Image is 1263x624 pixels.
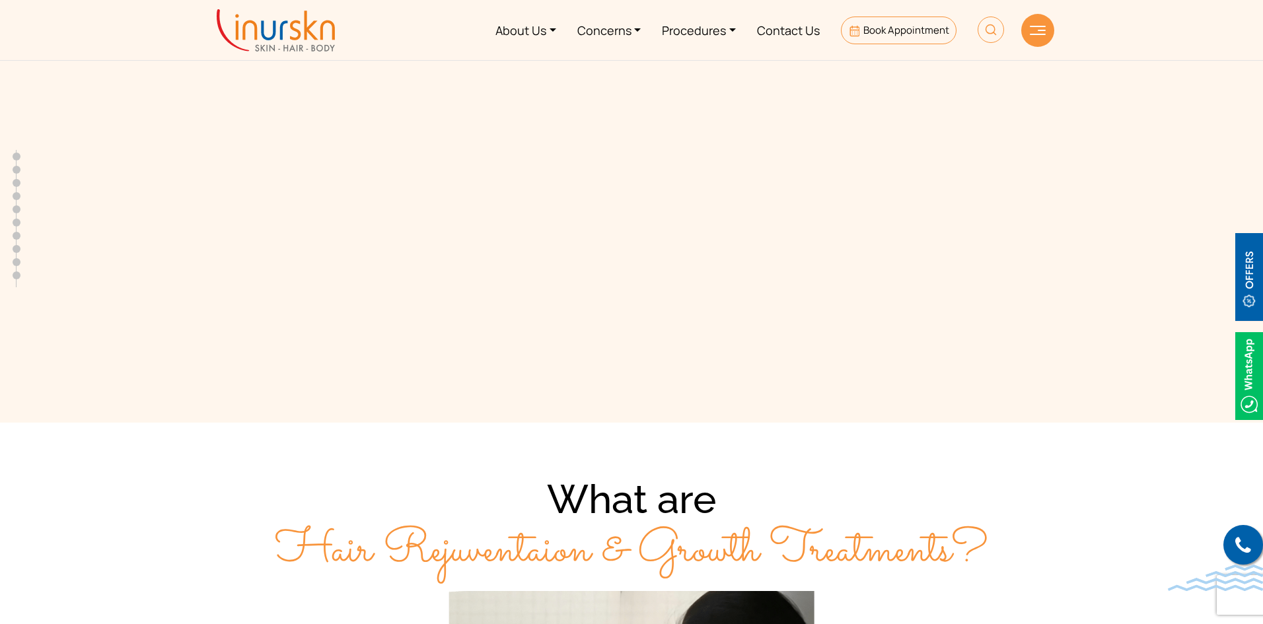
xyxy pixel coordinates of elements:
[217,9,335,52] img: inurskn-logo
[1030,26,1046,35] img: hamLine.svg
[746,5,830,55] a: Contact Us
[1235,233,1263,321] img: offerBt
[485,5,567,55] a: About Us
[567,5,652,55] a: Concerns
[651,5,746,55] a: Procedures
[978,17,1004,43] img: HeaderSearch
[1235,332,1263,420] img: Whatsappicon
[1235,367,1263,382] a: Whatsappicon
[863,23,949,37] span: Book Appointment
[1168,565,1263,591] img: bluewave
[841,17,956,44] a: Book Appointment
[209,475,1054,580] h2: What are
[275,516,988,586] span: Hair Rejuventaion & Growth Treatments?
